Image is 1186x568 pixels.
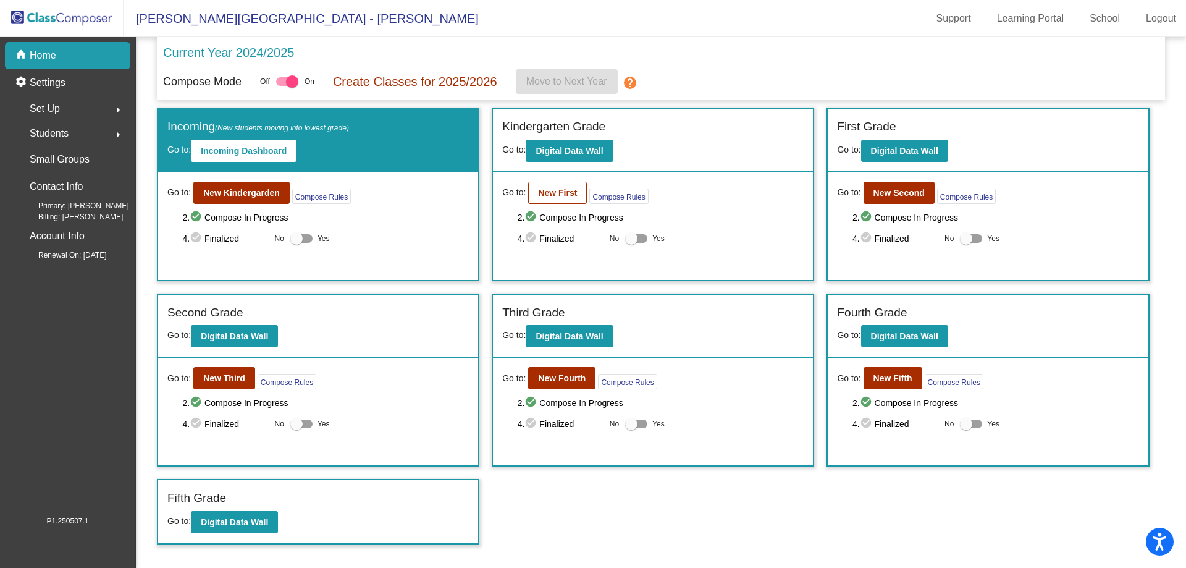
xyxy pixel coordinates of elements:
span: 4. Finalized [852,417,938,431]
span: Go to: [502,372,526,385]
span: 2. Compose In Progress [518,210,804,225]
b: New Kindergarden [203,188,280,198]
button: New Fourth [528,367,595,389]
span: Go to: [167,186,191,199]
span: Go to: [837,372,860,385]
p: Home [30,48,56,63]
button: New Kindergarden [193,182,290,204]
mat-icon: check_circle [860,231,875,246]
span: [PERSON_NAME][GEOGRAPHIC_DATA] - [PERSON_NAME] [124,9,479,28]
mat-icon: settings [15,75,30,90]
mat-icon: check_circle [190,231,204,246]
p: Contact Info [30,178,83,195]
span: Billing: [PERSON_NAME] [19,211,123,223]
label: Fifth Grade [167,490,226,507]
mat-icon: check_circle [860,417,875,431]
button: Compose Rules [258,374,316,389]
span: No [610,233,619,244]
p: Settings [30,75,65,90]
button: Incoming Dashboard [191,140,296,162]
span: No [944,233,954,244]
span: Go to: [837,145,860,155]
span: Off [260,76,270,87]
span: No [610,418,619,430]
b: Digital Data Wall [536,331,603,341]
span: Go to: [167,516,191,526]
span: 2. Compose In Progress [182,396,469,410]
span: Yes [318,417,330,431]
mat-icon: arrow_right [111,127,125,142]
p: Current Year 2024/2025 [163,43,294,62]
span: 2. Compose In Progress [518,396,804,410]
span: Go to: [502,145,526,155]
button: Move to Next Year [516,69,618,94]
mat-icon: check_circle [190,210,204,225]
b: Incoming Dashboard [201,146,287,156]
span: 4. Finalized [182,231,268,246]
span: Go to: [837,330,860,340]
span: 2. Compose In Progress [182,210,469,225]
label: Third Grade [502,304,565,322]
a: Support [927,9,981,28]
b: Digital Data Wall [871,146,938,156]
span: 4. Finalized [518,417,604,431]
button: Compose Rules [598,374,657,389]
b: Digital Data Wall [871,331,938,341]
span: Go to: [837,186,860,199]
button: Digital Data Wall [191,325,278,347]
button: Digital Data Wall [526,140,613,162]
span: Move to Next Year [526,76,607,87]
b: New First [538,188,577,198]
span: Yes [318,231,330,246]
label: Incoming [167,118,349,136]
button: New Third [193,367,255,389]
button: Compose Rules [925,374,983,389]
span: Go to: [502,186,526,199]
label: Kindergarten Grade [502,118,605,136]
span: Go to: [167,145,191,155]
span: (New students moving into lowest grade) [215,124,349,132]
span: 4. Finalized [852,231,938,246]
span: No [275,233,284,244]
button: Digital Data Wall [861,140,948,162]
span: Primary: [PERSON_NAME] [19,200,129,211]
a: School [1080,9,1130,28]
span: No [275,418,284,430]
mat-icon: check_circle [190,417,204,431]
button: Digital Data Wall [191,511,278,533]
b: New Fourth [538,373,586,383]
mat-icon: help [623,75,637,90]
span: Set Up [30,100,60,117]
span: Yes [987,417,999,431]
span: Go to: [502,330,526,340]
span: 2. Compose In Progress [852,396,1139,410]
mat-icon: home [15,48,30,63]
label: Fourth Grade [837,304,907,322]
span: Renewal On: [DATE] [19,250,106,261]
b: Digital Data Wall [201,517,268,527]
button: Digital Data Wall [526,325,613,347]
b: Digital Data Wall [536,146,603,156]
span: Yes [652,231,665,246]
mat-icon: check_circle [190,396,204,410]
span: Yes [987,231,999,246]
button: Digital Data Wall [861,325,948,347]
span: No [944,418,954,430]
b: Digital Data Wall [201,331,268,341]
mat-icon: arrow_right [111,103,125,117]
a: Learning Portal [987,9,1074,28]
button: New Fifth [864,367,922,389]
mat-icon: check_circle [524,417,539,431]
button: New First [528,182,587,204]
span: Students [30,125,69,142]
span: 2. Compose In Progress [852,210,1139,225]
span: On [305,76,314,87]
a: Logout [1136,9,1186,28]
span: Go to: [167,330,191,340]
mat-icon: check_circle [524,231,539,246]
b: New Second [873,188,925,198]
span: Yes [652,417,665,431]
mat-icon: check_circle [860,396,875,410]
button: Compose Rules [589,189,648,204]
p: Create Classes for 2025/2026 [333,72,497,91]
